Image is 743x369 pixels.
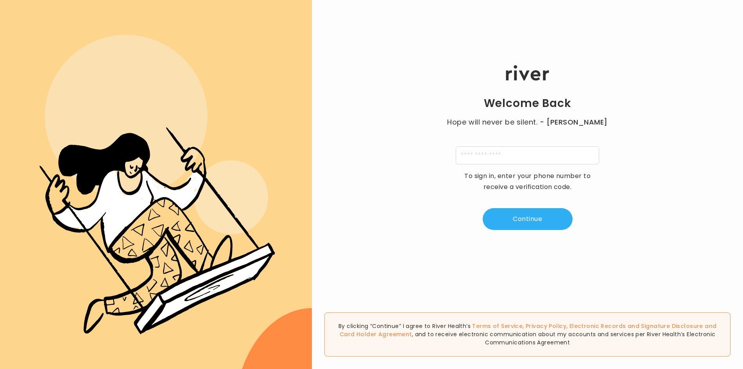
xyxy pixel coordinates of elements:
[340,322,717,338] span: , , and
[324,312,730,357] div: By clicking “Continue” I agree to River Health’s
[540,117,608,128] span: - [PERSON_NAME]
[472,322,523,330] a: Terms of Service
[412,330,716,346] span: , and to receive electronic communication about my accounts and services per River Health’s Elect...
[459,171,596,193] p: To sign in, enter your phone number to receive a verification code.
[440,117,616,128] p: Hope will never be silent.
[483,208,573,230] button: Continue
[340,330,412,338] a: Card Holder Agreement
[569,322,703,330] a: Electronic Records and Signature Disclosure
[526,322,566,330] a: Privacy Policy
[484,96,571,111] h1: Welcome Back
